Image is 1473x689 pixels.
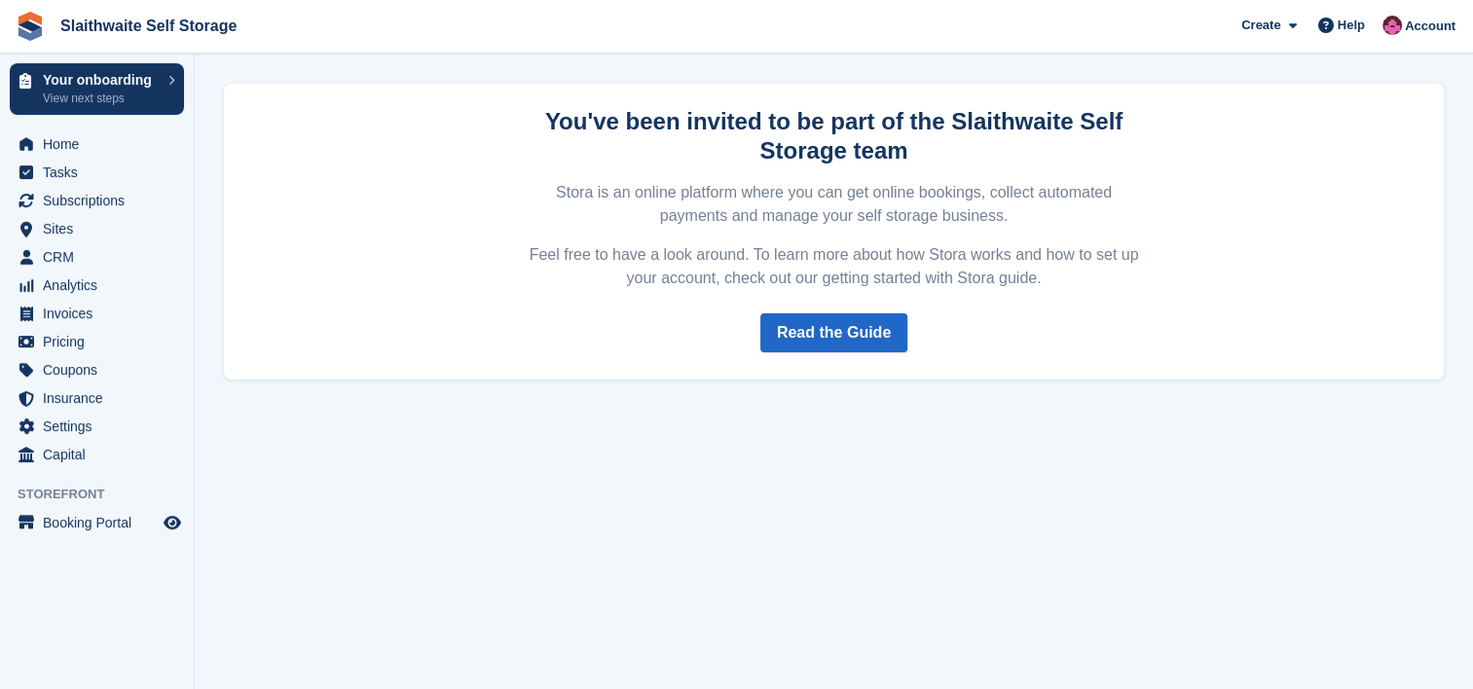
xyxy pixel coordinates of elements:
[10,384,184,412] a: menu
[10,300,184,327] a: menu
[10,63,184,115] a: Your onboarding View next steps
[1241,16,1280,35] span: Create
[43,300,160,327] span: Invoices
[10,356,184,383] a: menu
[10,272,184,299] a: menu
[43,509,160,536] span: Booking Portal
[43,90,159,107] p: View next steps
[43,130,160,158] span: Home
[43,441,160,468] span: Capital
[10,159,184,186] a: menu
[10,243,184,271] a: menu
[10,215,184,242] a: menu
[10,441,184,468] a: menu
[545,108,1123,163] strong: You've been invited to be part of the Slaithwaite Self Storage team
[43,272,160,299] span: Analytics
[1382,16,1402,35] img: joanne gibson
[527,243,1142,290] p: Feel free to have a look around. To learn more about how Stora works and how to set up your accou...
[43,243,160,271] span: CRM
[43,159,160,186] span: Tasks
[10,187,184,214] a: menu
[760,313,907,352] a: Read the Guide
[527,181,1142,228] p: Stora is an online platform where you can get online bookings, collect automated payments and man...
[18,485,194,504] span: Storefront
[43,413,160,440] span: Settings
[10,130,184,158] a: menu
[43,215,160,242] span: Sites
[161,511,184,534] a: Preview store
[1338,16,1365,35] span: Help
[16,12,45,41] img: stora-icon-8386f47178a22dfd0bd8f6a31ec36ba5ce8667c1dd55bd0f319d3a0aa187defe.svg
[43,356,160,383] span: Coupons
[1405,17,1455,36] span: Account
[43,328,160,355] span: Pricing
[43,187,160,214] span: Subscriptions
[43,384,160,412] span: Insurance
[10,509,184,536] a: menu
[10,328,184,355] a: menu
[53,10,244,42] a: Slaithwaite Self Storage
[43,73,159,87] p: Your onboarding
[10,413,184,440] a: menu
